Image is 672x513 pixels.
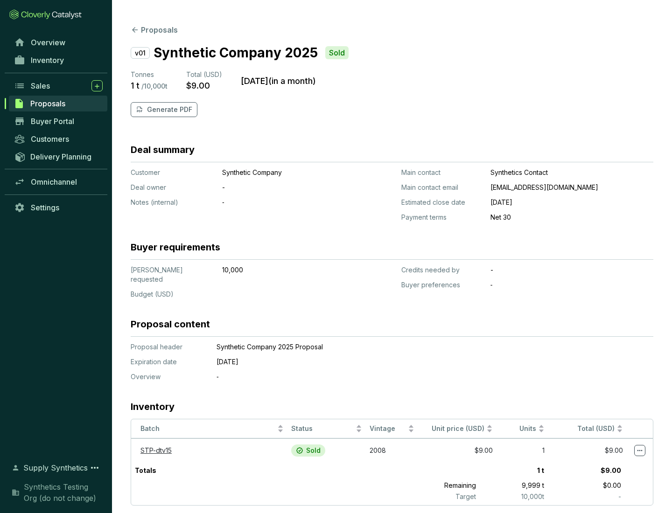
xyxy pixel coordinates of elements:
[548,479,625,492] p: $0.00
[31,81,50,90] span: Sales
[131,24,178,35] button: Proposals
[401,213,483,222] p: Payment terms
[131,342,205,352] p: Proposal header
[500,424,537,433] span: Units
[548,462,625,479] p: $9.00
[131,318,210,331] h3: Proposal content
[403,479,480,492] p: Remaining
[217,357,609,367] p: [DATE]
[131,357,205,367] p: Expiration date
[306,446,321,455] p: Sold
[370,424,406,433] span: Vintage
[31,134,69,144] span: Customers
[131,400,175,413] h3: Inventory
[222,198,348,207] p: ‐
[241,76,316,86] p: [DATE] ( in a month )
[131,70,168,79] p: Tonnes
[366,419,418,438] th: Vintage
[497,419,549,438] th: Units
[131,290,174,298] span: Budget (USD)
[131,47,150,59] p: v01
[140,446,172,454] a: STP-dtv15
[131,102,197,117] button: Generate PDF
[186,80,210,91] p: $9.00
[287,419,366,438] th: Status
[9,113,107,129] a: Buyer Portal
[432,424,484,432] span: Unit price (USD)
[490,168,653,177] p: Synthetics Contact
[131,80,140,91] p: 1 t
[548,438,627,462] td: $9.00
[186,70,222,78] span: Total (USD)
[31,203,59,212] span: Settings
[548,492,625,501] p: -
[31,55,64,65] span: Inventory
[490,280,653,290] p: ‐
[131,265,215,284] p: [PERSON_NAME] requested
[490,183,653,192] p: [EMAIL_ADDRESS][DOMAIN_NAME]
[141,82,168,90] p: / 10,000 t
[217,342,609,352] p: Synthetic Company 2025 Proposal
[131,462,160,479] p: Totals
[329,48,345,58] p: Sold
[401,198,483,207] p: Estimated close date
[131,143,195,156] h3: Deal summary
[490,198,653,207] p: [DATE]
[30,99,65,108] span: Proposals
[9,131,107,147] a: Customers
[497,438,549,462] td: 1
[9,149,107,164] a: Delivery Planning
[31,117,74,126] span: Buyer Portal
[131,419,287,438] th: Batch
[222,265,348,275] p: 10,000
[217,372,609,381] p: ‐
[403,492,480,501] p: Target
[366,438,418,462] td: 2008
[131,372,205,381] p: Overview
[418,438,497,462] td: $9.00
[9,200,107,215] a: Settings
[23,462,88,473] span: Supply Synthetics
[9,35,107,50] a: Overview
[9,96,107,111] a: Proposals
[291,424,354,433] span: Status
[9,174,107,190] a: Omnichannel
[222,183,348,192] p: -
[401,265,483,275] p: Credits needed by
[490,213,653,222] p: Net 30
[131,241,220,254] h3: Buyer requirements
[401,168,483,177] p: Main contact
[31,38,65,47] span: Overview
[401,280,483,290] p: Buyer preferences
[479,462,548,479] p: 1 t
[154,43,318,62] p: Synthetic Company 2025
[131,168,215,177] p: Customer
[9,78,107,94] a: Sales
[490,265,653,275] p: -
[9,52,107,68] a: Inventory
[147,105,192,114] p: Generate PDF
[31,177,77,187] span: Omnichannel
[131,183,215,192] p: Deal owner
[222,168,348,177] p: Synthetic Company
[140,424,275,433] span: Batch
[480,492,548,501] p: 10,000 t
[131,198,215,207] p: Notes (internal)
[480,479,548,492] p: 9,999 t
[30,152,91,161] span: Delivery Planning
[577,424,615,432] span: Total (USD)
[401,183,483,192] p: Main contact email
[24,481,103,504] span: Synthetics Testing Org (do not change)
